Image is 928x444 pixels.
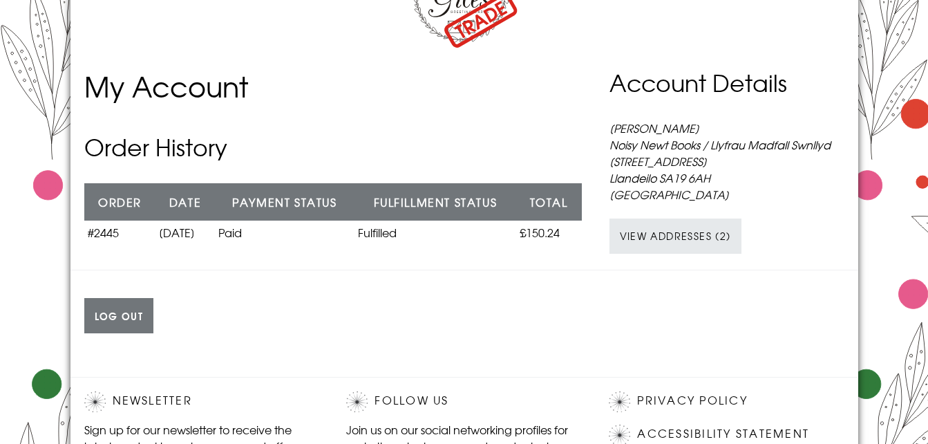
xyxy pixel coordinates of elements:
td: Paid [215,221,355,244]
a: Accessibility Statement [637,425,809,443]
th: Total [516,183,582,221]
th: Date [155,183,214,221]
h2: Newsletter [84,391,319,412]
p: [PERSON_NAME] Noisy Newt Books / Llyfrau Madfall Swnllyd [STREET_ADDRESS] Llandeilo SA19 6AH [GEO... [609,120,844,203]
a: View Addresses (2) [609,219,741,254]
th: Payment Status [215,183,355,221]
a: #2445 [88,224,119,241]
h1: My Account [84,66,582,107]
th: Order [84,183,156,221]
td: Fulfilled [354,221,515,244]
h2: Order History [84,130,582,165]
td: [DATE] [155,221,214,244]
a: Privacy Policy [637,391,747,410]
td: £150.24 [516,221,582,244]
th: Fulfillment Status [354,183,515,221]
h2: Follow Us [346,391,581,412]
a: Log out [84,298,154,333]
h2: Account Details [609,66,844,100]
